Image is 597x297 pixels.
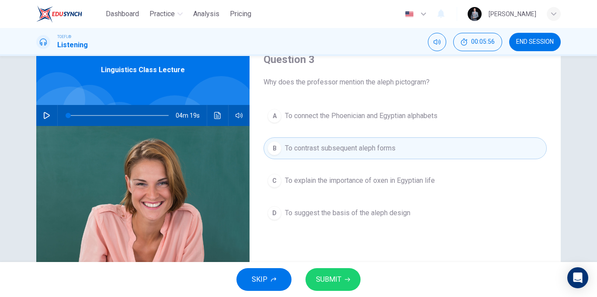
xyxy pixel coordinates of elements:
[285,143,396,154] span: To contrast subsequent aleph forms
[264,77,547,87] span: Why does the professor mention the aleph pictogram?
[264,137,547,159] button: BTo contrast subsequent aleph forms
[285,111,437,121] span: To connect the Phoenician and Egyptian alphabets
[106,9,139,19] span: Dashboard
[264,52,547,66] h4: Question 3
[267,109,281,123] div: A
[264,170,547,192] button: CTo explain the importance of oxen in Egyptian life
[305,268,361,291] button: SUBMIT
[149,9,175,19] span: Practice
[226,6,255,22] button: Pricing
[285,208,410,218] span: To suggest the basis of the aleph design
[267,174,281,188] div: C
[509,33,561,51] button: END SESSION
[102,6,142,22] button: Dashboard
[264,105,547,127] button: ATo connect the Phoenician and Egyptian alphabets
[453,33,502,51] button: 00:05:56
[252,273,267,286] span: SKIP
[264,202,547,224] button: DTo suggest the basis of the aleph design
[211,105,225,126] button: Click to see the audio transcription
[404,11,415,17] img: en
[190,6,223,22] button: Analysis
[267,206,281,220] div: D
[316,273,341,286] span: SUBMIT
[193,9,219,19] span: Analysis
[471,38,495,45] span: 00:05:56
[516,38,554,45] span: END SESSION
[57,34,71,40] span: TOEFL®
[468,7,482,21] img: Profile picture
[57,40,88,50] h1: Listening
[36,5,102,23] a: EduSynch logo
[267,141,281,155] div: B
[489,9,536,19] div: [PERSON_NAME]
[567,267,588,288] div: Open Intercom Messenger
[146,6,186,22] button: Practice
[176,105,207,126] span: 04m 19s
[453,33,502,51] div: Hide
[36,5,82,23] img: EduSynch logo
[285,175,435,186] span: To explain the importance of oxen in Egyptian life
[230,9,251,19] span: Pricing
[101,65,185,75] span: Linguistics Class Lecture
[236,268,292,291] button: SKIP
[428,33,446,51] div: Mute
